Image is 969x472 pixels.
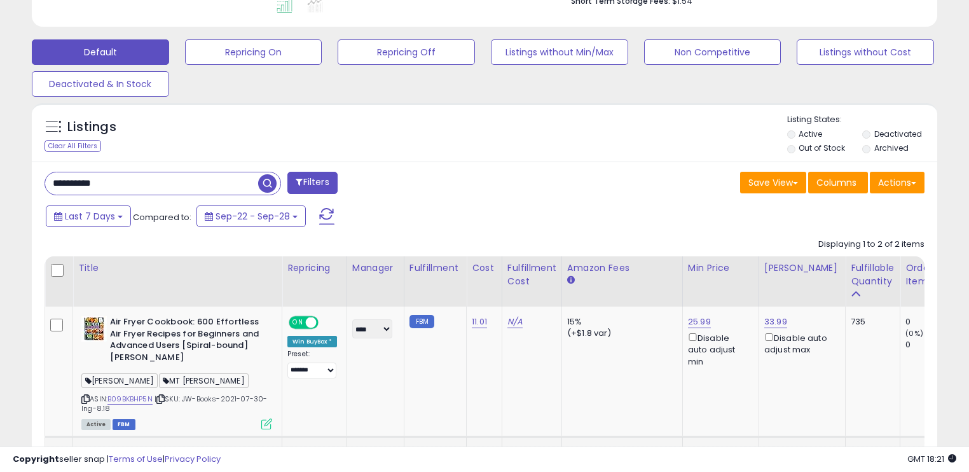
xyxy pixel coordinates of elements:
div: Win BuyBox * [287,336,337,347]
div: 0 [905,316,957,328]
small: (0%) [905,328,923,338]
div: Repricing [287,261,341,275]
label: Archived [874,142,909,153]
button: Last 7 Days [46,205,131,227]
button: Listings without Cost [797,39,934,65]
div: Displaying 1 to 2 of 2 items [818,239,924,251]
a: 33.99 [764,316,787,328]
span: Compared to: [133,211,191,223]
span: [PERSON_NAME] [81,373,158,388]
div: 0 [905,339,957,351]
button: Repricing On [185,39,322,65]
span: Last 7 Days [65,210,115,223]
a: N/A [507,316,523,328]
div: Preset: [287,350,337,378]
div: Manager [352,261,399,275]
span: OFF [317,317,337,328]
div: Amazon Fees [567,261,677,275]
div: [PERSON_NAME] [764,261,840,275]
span: All listings currently available for purchase on Amazon [81,419,111,430]
img: 51dv5ed7iqL._SL40_.jpg [81,316,107,342]
label: Active [799,128,822,139]
div: Disable auto adjust max [764,331,835,356]
button: Deactivated & In Stock [32,71,169,97]
div: Ordered Items [905,261,952,288]
small: Amazon Fees. [567,275,575,286]
span: 2025-10-6 18:21 GMT [907,453,956,465]
div: Clear All Filters [45,140,101,152]
button: Filters [287,172,337,194]
button: Non Competitive [644,39,781,65]
a: Privacy Policy [165,453,221,465]
strong: Copyright [13,453,59,465]
b: Air Fryer Cookbook: 600 Effortless Air Fryer Recipes for Beginners and Advanced Users [Spiral-bou... [110,316,265,366]
th: CSV column name: cust_attr_1_Manager [347,256,404,307]
a: B09BKBHP5N [107,394,153,405]
div: Title [78,261,277,275]
div: (+$1.8 var) [567,328,673,339]
button: Actions [870,172,924,193]
p: Listing States: [787,114,938,126]
small: FBM [409,315,434,328]
button: Listings without Min/Max [491,39,628,65]
a: Terms of Use [109,453,163,465]
div: Fulfillable Quantity [851,261,895,288]
div: Fulfillment Cost [507,261,556,288]
button: Repricing Off [338,39,475,65]
label: Deactivated [874,128,922,139]
div: 15% [567,316,673,328]
span: Sep-22 - Sep-28 [216,210,290,223]
a: 11.01 [472,316,487,328]
button: Sep-22 - Sep-28 [196,205,306,227]
button: Columns [808,172,868,193]
button: Save View [740,172,806,193]
div: ASIN: [81,316,272,428]
a: 25.99 [688,316,711,328]
span: ON [290,317,306,328]
span: | SKU: JW-Books-2021-07-30-Ing-8.18 [81,394,268,413]
span: Columns [816,176,856,189]
div: Fulfillment [409,261,461,275]
span: FBM [113,419,135,430]
label: Out of Stock [799,142,845,153]
div: Disable auto adjust min [688,331,749,368]
div: Cost [472,261,497,275]
div: Min Price [688,261,753,275]
div: 735 [851,316,890,328]
div: seller snap | | [13,454,221,466]
button: Default [32,39,169,65]
span: MT [PERSON_NAME] [159,373,249,388]
h5: Listings [67,118,116,136]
